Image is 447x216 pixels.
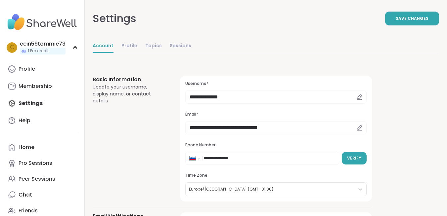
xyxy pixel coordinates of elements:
[396,16,428,21] span: Save Changes
[5,78,79,94] a: Membership
[5,171,79,187] a: Peer Sessions
[185,112,367,117] h3: Email*
[5,11,79,34] img: ShareWell Nav Logo
[19,117,30,124] div: Help
[19,175,55,183] div: Peer Sessions
[93,11,136,26] div: Settings
[5,139,79,155] a: Home
[93,40,113,53] a: Account
[185,142,367,148] h3: Phone Number
[93,84,164,104] div: Update your username, display name, or contact details
[170,40,191,53] a: Sessions
[347,155,361,161] span: Verify
[342,152,367,164] button: Verify
[19,83,52,90] div: Membership
[20,40,66,48] div: cein59tommie73
[185,173,367,178] h3: Time Zone
[5,61,79,77] a: Profile
[28,48,49,54] span: 1 Pro credit
[5,113,79,128] a: Help
[93,76,164,84] h3: Basic Information
[145,40,162,53] a: Topics
[19,191,32,198] div: Chat
[19,160,52,167] div: Pro Sessions
[19,207,38,214] div: Friends
[5,187,79,203] a: Chat
[19,65,35,73] div: Profile
[185,81,367,87] h3: Username*
[10,43,14,52] span: c
[19,144,34,151] div: Home
[121,40,137,53] a: Profile
[5,155,79,171] a: Pro Sessions
[385,12,439,25] button: Save Changes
